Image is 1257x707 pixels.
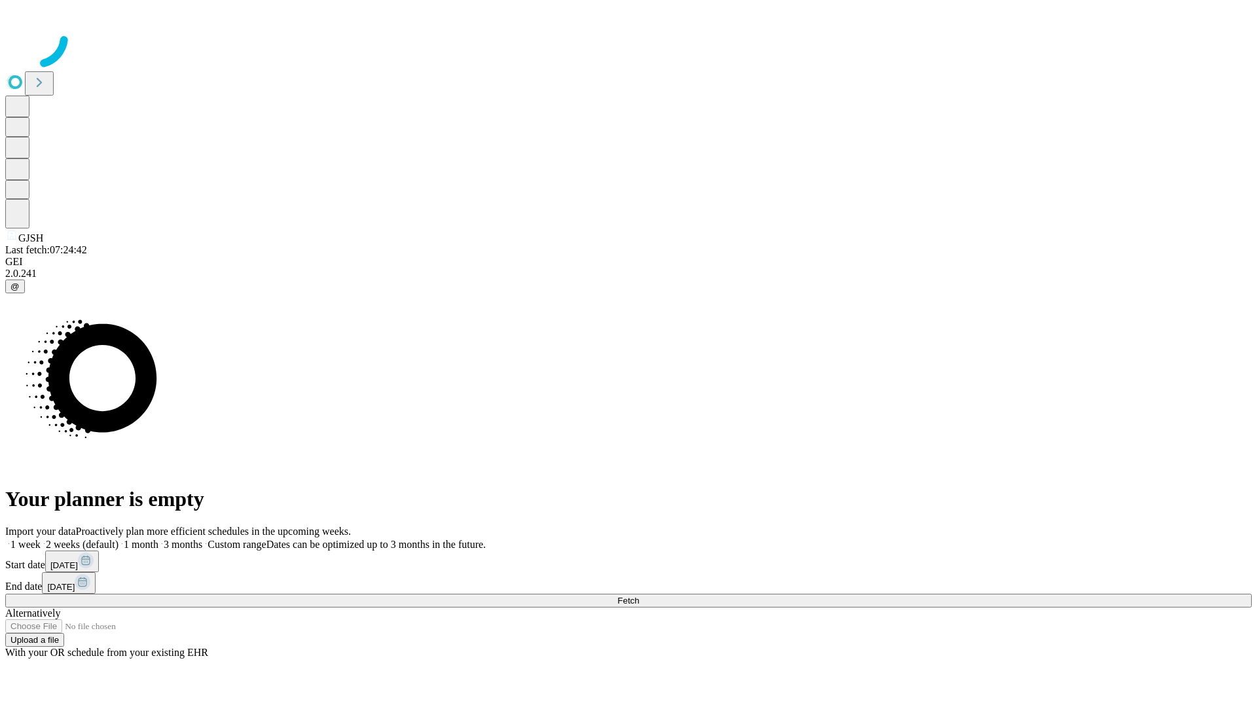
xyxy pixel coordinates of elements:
[45,551,99,572] button: [DATE]
[47,582,75,592] span: [DATE]
[124,539,158,550] span: 1 month
[164,539,202,550] span: 3 months
[18,232,43,244] span: GJSH
[5,607,60,619] span: Alternatively
[5,244,87,255] span: Last fetch: 07:24:42
[5,572,1252,594] div: End date
[42,572,96,594] button: [DATE]
[5,256,1252,268] div: GEI
[10,539,41,550] span: 1 week
[5,594,1252,607] button: Fetch
[5,487,1252,511] h1: Your planner is empty
[5,647,208,658] span: With your OR schedule from your existing EHR
[208,539,266,550] span: Custom range
[5,551,1252,572] div: Start date
[5,280,25,293] button: @
[10,281,20,291] span: @
[266,539,486,550] span: Dates can be optimized up to 3 months in the future.
[5,268,1252,280] div: 2.0.241
[5,633,64,647] button: Upload a file
[76,526,351,537] span: Proactively plan more efficient schedules in the upcoming weeks.
[50,560,78,570] span: [DATE]
[617,596,639,606] span: Fetch
[5,526,76,537] span: Import your data
[46,539,118,550] span: 2 weeks (default)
